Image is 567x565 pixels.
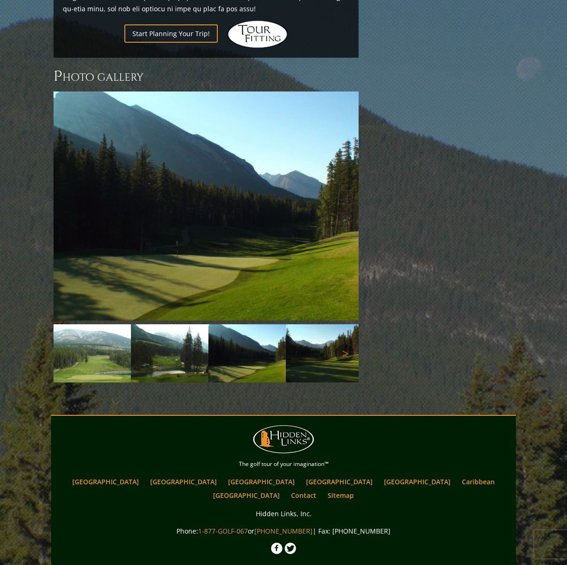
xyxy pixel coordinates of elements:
a: [GEOGRAPHIC_DATA] [68,475,144,489]
a: [GEOGRAPHIC_DATA] [301,475,377,489]
img: Twitter [284,542,296,554]
a: [GEOGRAPHIC_DATA] [379,475,455,489]
a: [GEOGRAPHIC_DATA] [223,475,299,489]
p: Hidden Links, Inc. [54,508,513,519]
a: [GEOGRAPHIC_DATA] [208,489,284,502]
a: Start Planning Your Trip! [124,24,218,43]
p: Phone: or | Fax: [PHONE_NUMBER] [54,525,513,537]
img: Facebook [271,542,283,554]
a: Contact [286,489,321,502]
a: Caribbean [457,475,499,489]
a: [PHONE_NUMBER] [254,527,313,535]
a: Next [335,344,354,363]
img: Hidden Links [227,20,288,48]
a: Sitemap [323,489,359,502]
p: The golf tour of your imagination™ [54,459,513,469]
h3: Photo Gallery [54,67,359,86]
a: 1-877-GOLF-067 [198,527,248,535]
a: [GEOGRAPHIC_DATA] [146,475,222,489]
